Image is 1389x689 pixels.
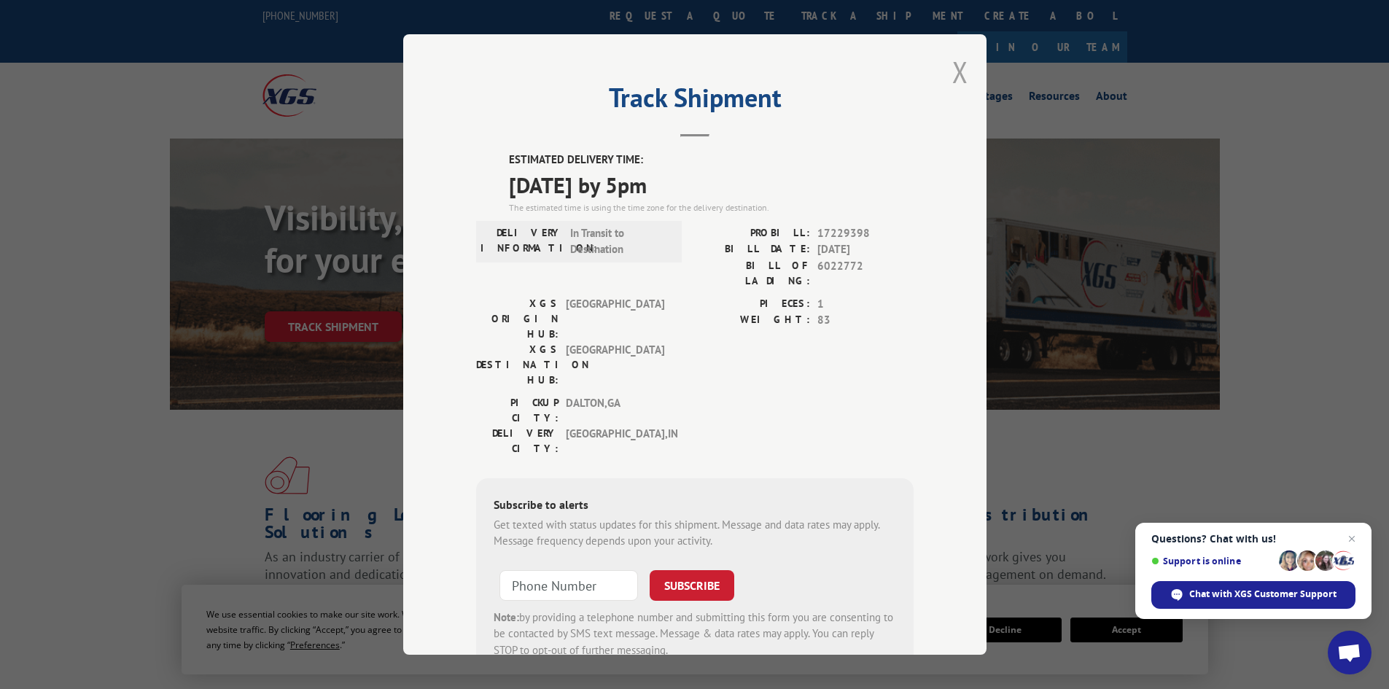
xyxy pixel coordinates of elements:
[695,312,810,329] label: WEIGHT:
[499,570,638,601] input: Phone Number
[509,152,914,168] label: ESTIMATED DELIVERY TIME:
[817,225,914,242] span: 17229398
[1328,631,1372,674] div: Open chat
[817,312,914,329] span: 83
[509,168,914,201] span: [DATE] by 5pm
[695,241,810,258] label: BILL DATE:
[476,296,559,342] label: XGS ORIGIN HUB:
[509,201,914,214] div: The estimated time is using the time zone for the delivery destination.
[566,426,664,456] span: [GEOGRAPHIC_DATA] , IN
[817,241,914,258] span: [DATE]
[1151,533,1355,545] span: Questions? Chat with us!
[817,296,914,313] span: 1
[1151,556,1274,567] span: Support is online
[494,610,519,624] strong: Note:
[695,225,810,242] label: PROBILL:
[952,52,968,91] button: Close modal
[494,517,896,550] div: Get texted with status updates for this shipment. Message and data rates may apply. Message frequ...
[695,258,810,289] label: BILL OF LADING:
[570,225,669,258] span: In Transit to Destination
[476,87,914,115] h2: Track Shipment
[566,342,664,388] span: [GEOGRAPHIC_DATA]
[480,225,563,258] label: DELIVERY INFORMATION:
[1151,581,1355,609] div: Chat with XGS Customer Support
[566,395,664,426] span: DALTON , GA
[817,258,914,289] span: 6022772
[1343,530,1361,548] span: Close chat
[650,570,734,601] button: SUBSCRIBE
[566,296,664,342] span: [GEOGRAPHIC_DATA]
[695,296,810,313] label: PIECES:
[494,496,896,517] div: Subscribe to alerts
[476,342,559,388] label: XGS DESTINATION HUB:
[476,395,559,426] label: PICKUP CITY:
[1189,588,1337,601] span: Chat with XGS Customer Support
[476,426,559,456] label: DELIVERY CITY:
[494,610,896,659] div: by providing a telephone number and submitting this form you are consenting to be contacted by SM...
